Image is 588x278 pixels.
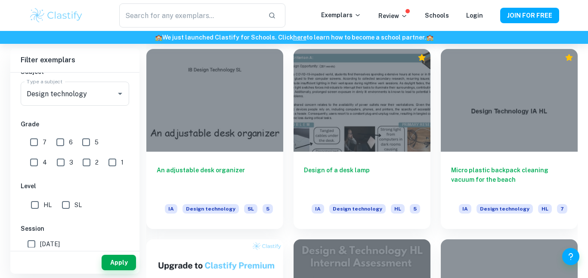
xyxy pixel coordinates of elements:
span: SL [244,204,257,214]
h6: Micro plastic backpack cleaning vacuum for the beach [451,165,567,194]
span: Design technology [329,204,386,214]
span: 1 [121,158,124,167]
a: An adjustable desk organizerIADesign technologySL5 [146,49,283,229]
h6: Level [21,181,129,191]
button: Help and Feedback [562,248,579,265]
div: Premium [418,53,426,62]
span: 🏫 [155,34,162,41]
p: Review [378,11,408,21]
span: 5 [95,137,99,147]
h6: Session [21,224,129,233]
span: IA [459,204,471,214]
span: 4 [43,158,47,167]
span: 6 [69,137,73,147]
span: 5 [263,204,273,214]
span: 3 [69,158,73,167]
span: 5 [410,204,420,214]
span: [DATE] [40,239,60,249]
h6: Design of a desk lamp [304,165,420,194]
a: Login [466,12,483,19]
span: IA [165,204,177,214]
h6: An adjustable desk organizer [157,165,273,194]
span: 2 [95,158,99,167]
span: IA [312,204,324,214]
span: 7 [43,137,46,147]
button: Open [114,88,126,100]
h6: We just launched Clastify for Schools. Click to learn how to become a school partner. [2,33,586,42]
span: HL [538,204,552,214]
span: SL [74,200,82,210]
a: Schools [425,12,449,19]
span: 7 [557,204,567,214]
span: 🏫 [426,34,433,41]
a: Micro plastic backpack cleaning vacuum for the beachIADesign technologyHL7 [441,49,578,229]
a: here [293,34,306,41]
span: Design technology [477,204,533,214]
span: Design technology [183,204,239,214]
input: Search for any exemplars... [119,3,261,27]
img: Clastify logo [29,7,84,24]
a: Design of a desk lampIADesign technologyHL5 [294,49,430,229]
span: HL [391,204,405,214]
label: Type a subject [27,78,62,85]
h6: Filter exemplars [10,48,139,72]
h6: Grade [21,119,129,129]
button: Apply [102,255,136,270]
span: HL [43,200,52,210]
p: Exemplars [321,10,361,20]
button: JOIN FOR FREE [500,8,559,23]
div: Premium [565,53,573,62]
